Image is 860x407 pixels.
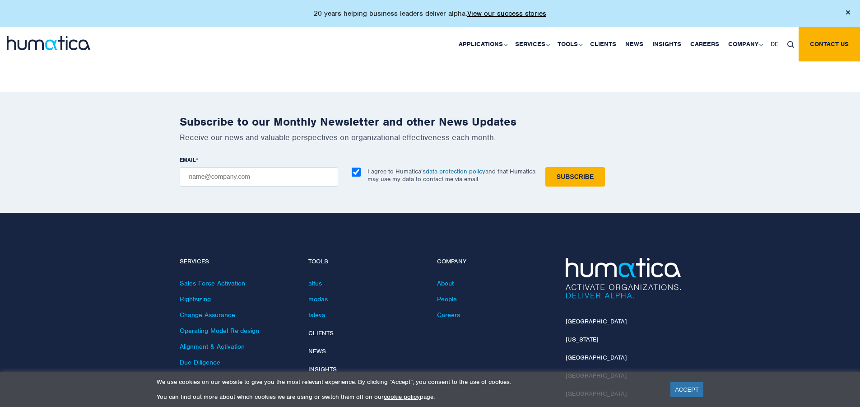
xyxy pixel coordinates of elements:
[566,336,598,343] a: [US_STATE]
[157,393,659,401] p: You can find out more about which cookies we are using or switch them off on our page.
[180,342,245,351] a: Alignment & Activation
[621,27,648,61] a: News
[314,9,546,18] p: 20 years helping business leaders deliver alpha.
[384,393,420,401] a: cookie policy
[308,347,326,355] a: News
[454,27,511,61] a: Applications
[724,27,766,61] a: Company
[545,167,605,187] input: Subscribe
[157,378,659,386] p: We use cookies on our website to give you the most relevant experience. By clicking “Accept”, you...
[437,258,552,266] h4: Company
[686,27,724,61] a: Careers
[308,311,325,319] a: taleva
[180,156,196,164] span: EMAIL
[308,365,337,373] a: Insights
[180,115,681,129] h2: Subscribe to our Monthly Newsletter and other News Updates
[180,358,220,366] a: Due Diligence
[308,258,423,266] h4: Tools
[180,258,295,266] h4: Services
[766,27,783,61] a: DE
[308,329,334,337] a: Clients
[308,279,322,287] a: altus
[566,354,627,361] a: [GEOGRAPHIC_DATA]
[771,40,778,48] span: DE
[799,27,860,61] a: Contact us
[586,27,621,61] a: Clients
[7,36,90,50] img: logo
[553,27,586,61] a: Tools
[180,311,235,319] a: Change Assurance
[180,295,211,303] a: Rightsizing
[511,27,553,61] a: Services
[670,382,703,397] a: ACCEPT
[180,279,245,287] a: Sales Force Activation
[787,41,794,48] img: search_icon
[180,327,259,335] a: Operating Model Re-design
[352,168,361,177] input: I agree to Humatica’sdata protection policyand that Humatica may use my data to contact me via em...
[566,258,681,299] img: Humatica
[180,132,681,142] p: Receive our news and valuable perspectives on organizational effectiveness each month.
[437,295,457,303] a: People
[426,168,485,175] a: data protection policy
[308,295,328,303] a: modas
[180,167,338,187] input: name@company.com
[648,27,686,61] a: Insights
[437,279,454,287] a: About
[437,311,460,319] a: Careers
[467,9,546,18] a: View our success stories
[566,318,627,325] a: [GEOGRAPHIC_DATA]
[367,168,535,183] p: I agree to Humatica’s and that Humatica may use my data to contact me via email.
